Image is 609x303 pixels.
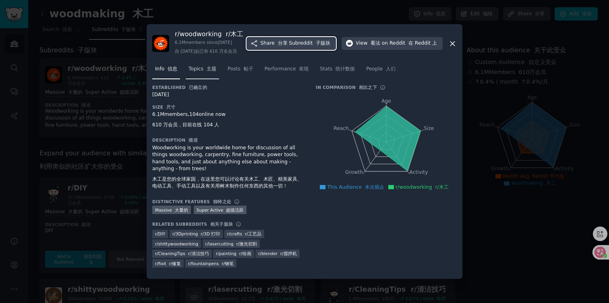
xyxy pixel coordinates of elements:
div: Massive [152,206,191,214]
a: Posts 帖子 [225,63,256,79]
div: 6.1M members, 104 online now [152,111,304,132]
tspan: Activity [410,170,428,175]
font: r/木工 [435,184,448,190]
tspan: Reach [333,126,349,131]
a: Info 信息 [152,63,180,79]
span: r/ blender [258,251,297,256]
span: r/ CleaningTips [155,251,209,256]
a: Topics 主题 [186,63,219,79]
span: Share [261,40,331,47]
font: 本次观众 [365,184,384,190]
font: 已确立的 [189,85,207,90]
h3: Size [152,104,304,110]
font: 描述 [188,138,198,142]
a: Stats 统计数据 [317,63,358,79]
font: 相比之下 [359,85,377,90]
span: r/ 3Dprinting [172,231,220,237]
h3: r/ woodworking [175,30,243,38]
button: Share 分享Subreddit 子版块 [246,37,336,50]
font: r/搅拌机 [280,251,297,256]
span: Subreddit [289,40,330,47]
span: r/ shittywoodworking [155,241,198,247]
font: r/钢笔 [222,261,234,266]
span: This Audience [327,184,384,190]
span: on Reddit [382,40,437,47]
div: 6.1M members since [DATE] [175,39,243,57]
font: 表现 [299,66,309,72]
font: 主题 [207,66,216,72]
a: Performance 表现 [262,63,311,79]
font: 超级活跃 [226,208,244,212]
font: 独特之处 [213,199,231,204]
font: r/3D 打印 [201,231,220,236]
button: View 看法on Reddit 在 Reddit 上 [342,37,443,50]
span: Stats [320,66,355,73]
h3: Established [152,85,304,90]
div: [DATE] [152,91,304,99]
span: Posts [228,66,253,73]
h3: Description [152,137,304,143]
font: 人们 [386,66,396,72]
font: 在 Reddit 上 [408,40,437,46]
font: 看法 [371,40,380,46]
img: woodworking [152,35,169,52]
span: r/ fixit [155,261,181,266]
a: People 人们 [363,63,398,79]
div: Super Active [194,206,246,214]
font: r/绘画 [239,251,251,256]
font: 自 [DATE]起已有 610 万名会员 [175,49,237,54]
span: r/ crafts [227,231,261,237]
font: 大量的 [175,208,188,212]
div: Woodworking is your worldwide home for discussion of all things woodworking, carpentry, fine furn... [152,144,304,193]
span: r/ lasercutting [205,241,257,247]
font: 610 万会员，目前在线 104 人 [152,122,219,128]
font: r/修复 [169,261,181,266]
span: Performance [265,66,309,73]
span: Info [155,66,177,73]
font: r/木工 [226,30,243,38]
font: r/清洁技巧 [188,251,209,256]
font: r/激光切割 [236,241,257,246]
font: r/工艺品 [245,231,261,236]
font: 相关子版块 [210,222,233,227]
tspan: Size [424,126,434,131]
font: 子版块 [316,40,330,46]
font: 帖子 [244,66,253,72]
span: r/woodworking [396,184,449,190]
span: r/ fountainpens [188,261,234,266]
h3: Distinctive Features [152,199,231,204]
font: 木工是您的全球家园，在这里您可以讨论有关木工、木匠、精美家具、电动工具、手动工具以及有关用树木制作任何东西的其他一切！ [152,176,302,189]
h3: Related Subreddits [152,221,233,227]
span: r/ DIY [155,231,165,237]
font: 分享 [278,40,288,46]
span: View [356,40,437,47]
span: People [366,66,396,73]
tspan: Growth [345,170,363,175]
font: 统计数据 [336,66,355,72]
tspan: Age [381,98,391,104]
font: 尺寸 [166,105,176,109]
h3: In Comparison [316,85,377,90]
font: 信息 [168,66,177,72]
span: Topics [188,66,216,73]
span: r/ painting [216,251,251,256]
